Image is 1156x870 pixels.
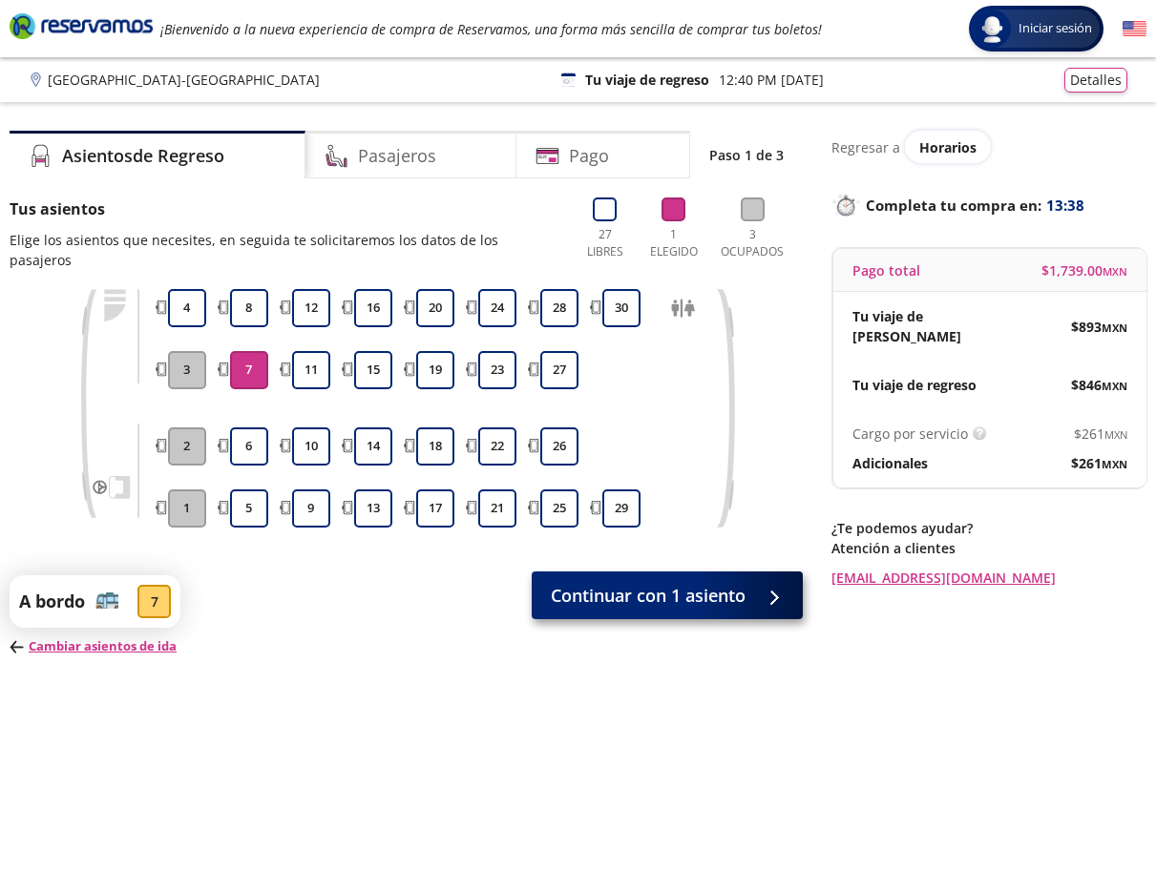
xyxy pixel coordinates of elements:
[1071,375,1127,395] span: $ 846
[10,197,560,220] p: Tus asientos
[852,453,928,473] p: Adicionales
[831,131,1146,163] div: Regresar a ver horarios
[1074,424,1127,444] span: $ 261
[137,585,171,618] div: 7
[1046,195,1084,217] span: 13:38
[852,260,920,280] p: Pago total
[1103,264,1127,279] small: MXN
[579,226,632,260] p: 27 Libres
[416,289,454,327] button: 20
[540,427,578,466] button: 26
[1041,260,1127,280] span: $ 1,739.00
[292,427,330,466] button: 10
[540,351,578,389] button: 27
[230,427,268,466] button: 6
[719,70,824,90] p: 12:40 PM [DATE]
[19,589,85,614] p: A bordo
[478,351,516,389] button: 23
[230,351,268,389] button: 7
[10,230,560,270] p: Elige los asientos que necesites, en seguida te solicitaremos los datos de los pasajeros
[717,226,788,260] p: 3 Ocupados
[292,489,330,528] button: 9
[168,351,206,389] button: 3
[160,20,822,38] em: ¡Bienvenido a la nueva experiencia de compra de Reservamos, una forma más sencilla de comprar tus...
[478,489,516,528] button: 21
[585,70,709,90] p: Tu viaje de regreso
[416,351,454,389] button: 19
[168,489,206,528] button: 1
[354,489,392,528] button: 13
[532,571,803,619] button: Continuar con 1 asiento
[10,11,153,40] i: Brand Logo
[551,583,746,609] span: Continuar con 1 asiento
[569,143,609,169] h4: Pago
[831,538,1146,558] p: Atención a clientes
[354,351,392,389] button: 15
[292,289,330,327] button: 12
[48,70,320,90] p: [GEOGRAPHIC_DATA] - [GEOGRAPHIC_DATA]
[10,11,153,46] a: Brand Logo
[358,143,436,169] h4: Pasajeros
[168,427,206,466] button: 2
[1104,427,1127,442] small: MXN
[852,424,968,444] p: Cargo por servicio
[10,637,180,656] p: Cambiar asientos de ida
[168,289,206,327] button: 4
[852,375,977,395] p: Tu viaje de regreso
[230,489,268,528] button: 5
[1102,321,1127,335] small: MXN
[831,568,1146,588] a: [EMAIL_ADDRESS][DOMAIN_NAME]
[852,306,990,346] p: Tu viaje de [PERSON_NAME]
[831,192,1146,218] p: Completa tu compra en :
[602,489,641,528] button: 29
[62,143,224,169] h4: Asientos de Regreso
[540,289,578,327] button: 28
[919,138,977,156] span: Horarios
[416,489,454,528] button: 17
[1102,457,1127,471] small: MXN
[478,427,516,466] button: 22
[478,289,516,327] button: 24
[230,289,268,327] button: 8
[354,289,392,327] button: 16
[416,427,454,466] button: 18
[354,427,392,466] button: 14
[540,489,578,528] button: 25
[1064,68,1127,93] button: Detalles
[1102,379,1127,393] small: MXN
[1071,317,1127,337] span: $ 893
[831,518,1146,538] p: ¿Te podemos ayudar?
[1011,19,1100,38] span: Iniciar sesión
[1123,17,1146,41] button: English
[1071,453,1127,473] span: $ 261
[292,351,330,389] button: 11
[645,226,702,260] p: 1 Elegido
[831,137,900,157] p: Regresar a
[709,145,784,165] p: Paso 1 de 3
[602,289,641,327] button: 30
